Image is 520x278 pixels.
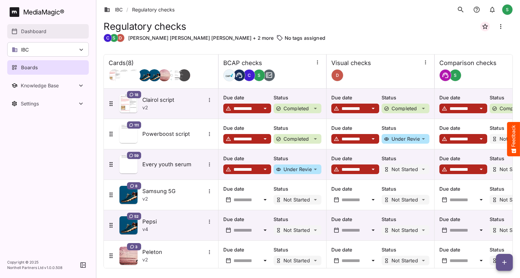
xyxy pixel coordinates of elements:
p: Not Started [283,258,310,263]
p: Status [382,94,429,101]
p: Due date [439,124,487,132]
p: Not Started [392,197,418,202]
p: Due date [223,246,271,253]
a: Boards [7,60,89,75]
span: / [126,6,128,13]
p: Due date [223,94,271,101]
p: Boards [21,64,38,71]
button: Toggle Knowledge Base [7,78,89,93]
p: Due date [439,246,487,253]
p: Status [274,155,321,162]
div: D [116,34,125,42]
img: Asset Thumbnail [119,247,138,265]
p: Status [382,124,429,132]
button: More options for Peleton [206,248,213,256]
p: IBC [21,46,29,53]
div: S [449,69,461,81]
p: Not Started [392,228,418,233]
p: Due date [439,216,487,223]
a: Dashboard [7,24,89,39]
h1: Regulatory checks [104,21,186,32]
p: [PERSON_NAME] [PERSON_NAME] [PERSON_NAME] + 2 more [128,34,274,42]
h4: Cards ( 8 ) [109,59,134,67]
p: Due date [223,155,271,162]
p: Status [382,216,429,223]
p: Due date [223,185,271,192]
p: Under Review [283,167,316,172]
p: Due date [439,94,487,101]
p: Not Started [392,258,418,263]
button: Board more options [494,19,508,34]
button: Feedback [507,122,520,156]
p: v 2 [142,104,148,111]
p: Status [274,185,321,192]
p: Status [274,216,321,223]
p: Status [274,246,321,253]
p: Under Review [392,136,424,141]
p: Due date [223,124,271,132]
p: Northell Partners Ltd v 1.0.0.508 [7,265,63,270]
img: Asset Thumbnail [119,125,138,143]
div: C [104,34,112,42]
p: Not Started [283,197,310,202]
p: v 2 [142,195,148,202]
nav: Settings [7,96,89,111]
p: Not Started [283,228,310,233]
div: S [253,69,265,81]
p: No tags assigned [285,34,325,42]
span: 3 [135,244,138,249]
button: search [454,3,467,16]
span: 52 [134,214,139,219]
p: Not Started [392,167,418,172]
p: v 2 [142,256,148,263]
img: tag-outline.svg [276,34,283,42]
button: More options for Clairol script [206,96,213,104]
div: Settings [21,101,77,107]
p: Status [274,94,321,101]
p: v 4 [142,226,148,233]
h5: Clairol script [142,96,206,104]
img: Asset Thumbnail [119,216,138,234]
button: notifications [486,3,498,16]
div: D [331,69,343,81]
span: 8 [135,183,138,188]
button: More options for Every youth serum [206,161,213,168]
p: Dashboard [21,28,46,35]
a: IBC [104,6,123,13]
div: MediaMagic ® [23,7,64,17]
button: More options for Samsung 5G [206,187,213,195]
h5: Peleton [142,248,206,256]
p: Status [382,155,429,162]
h4: Visual checks [331,59,371,67]
img: Asset Thumbnail [119,186,138,204]
a: MediaMagic® [10,7,89,17]
button: More options for Pepsi [206,218,213,226]
nav: Knowledge Base [7,78,89,93]
p: Due date [331,185,379,192]
p: Due date [439,185,487,192]
p: Status [382,246,429,253]
button: notifications [471,3,483,16]
p: Due date [223,216,271,223]
button: Toggle Settings [7,96,89,111]
p: Due date [331,94,379,101]
p: Completed [283,106,309,111]
span: 59 [134,153,139,158]
p: Completed [392,106,417,111]
h5: Pepsi [142,218,206,225]
div: S [502,4,513,15]
img: Asset Thumbnail [119,155,138,173]
p: Copyright © 2025 [7,260,63,265]
h4: BCAP checks [223,59,262,67]
p: Due date [439,155,487,162]
p: Due date [331,216,379,223]
div: C [243,69,255,81]
p: Status [274,124,321,132]
p: Due date [331,124,379,132]
img: Asset Thumbnail [119,95,138,113]
p: Status [382,185,429,192]
p: Completed [283,136,309,141]
h5: Samsung 5G [142,188,206,195]
div: S [110,34,118,42]
button: More options for Powerboost script [206,130,213,138]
